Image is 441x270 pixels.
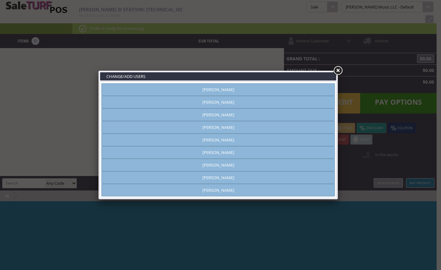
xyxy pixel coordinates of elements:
a: [PERSON_NAME] [101,184,335,196]
a: [PERSON_NAME] [101,108,335,121]
a: [PERSON_NAME] [101,159,335,171]
a: Close [332,65,343,76]
a: [PERSON_NAME] [101,96,335,108]
a: [PERSON_NAME] [101,171,335,184]
a: [PERSON_NAME] [101,121,335,134]
a: [PERSON_NAME] [101,83,335,96]
h3: CHANGE/ADD USERS [100,72,336,80]
a: [PERSON_NAME] [101,134,335,146]
a: [PERSON_NAME] [101,146,335,159]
